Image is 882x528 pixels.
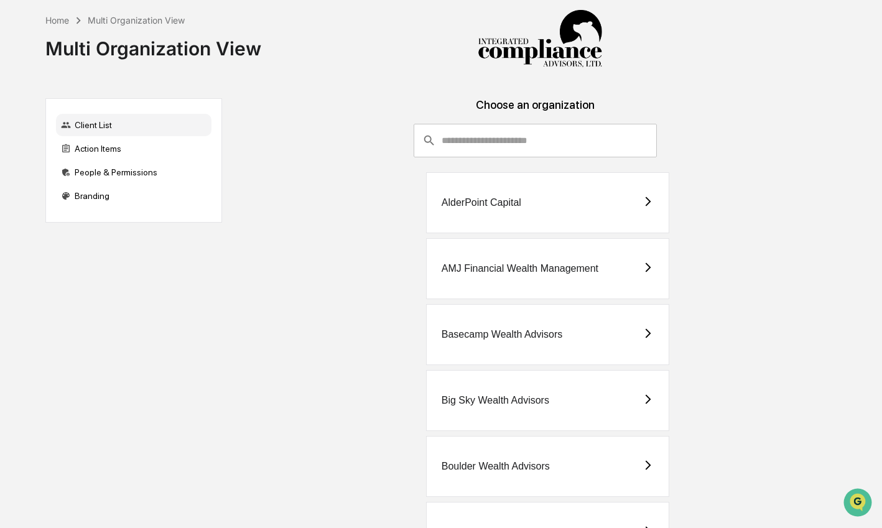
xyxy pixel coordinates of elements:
div: Big Sky Wealth Advisors [442,395,549,406]
div: Multi Organization View [45,27,261,60]
a: 🗄️Attestations [85,152,159,174]
div: AlderPoint Capital [442,197,521,208]
a: Powered byPylon [88,210,151,220]
a: 🖐️Preclearance [7,152,85,174]
p: How can we help? [12,26,226,46]
span: Pylon [124,211,151,220]
span: Attestations [103,157,154,169]
div: Boulder Wealth Advisors [442,461,550,472]
div: consultant-dashboard__filter-organizations-search-bar [414,124,656,157]
iframe: Open customer support [842,487,876,521]
div: Home [45,15,69,25]
div: Client List [56,114,211,136]
span: Data Lookup [25,180,78,193]
span: Preclearance [25,157,80,169]
div: 🖐️ [12,158,22,168]
a: 🔎Data Lookup [7,175,83,198]
button: Start new chat [211,99,226,114]
div: We're available if you need us! [42,108,157,118]
div: Action Items [56,137,211,160]
div: People & Permissions [56,161,211,183]
div: Branding [56,185,211,207]
div: Basecamp Wealth Advisors [442,329,562,340]
div: AMJ Financial Wealth Management [442,263,598,274]
div: 🔎 [12,182,22,192]
div: Choose an organization [232,98,839,124]
div: Multi Organization View [88,15,185,25]
img: 1746055101610-c473b297-6a78-478c-a979-82029cc54cd1 [12,95,35,118]
div: 🗄️ [90,158,100,168]
div: Start new chat [42,95,204,108]
img: Integrated Compliance Advisors [478,10,602,68]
